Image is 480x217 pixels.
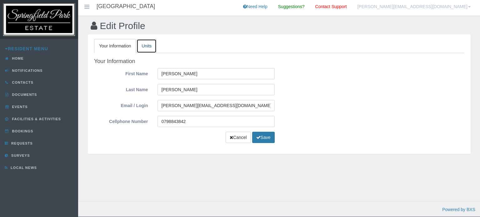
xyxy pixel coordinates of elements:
span: Local News [9,166,37,170]
span: Contacts [11,81,33,84]
input: Enter your Cellphone Number [157,116,275,127]
label: First Name [89,68,153,77]
span: Events [11,105,28,109]
span: Home [11,57,24,60]
h4: Your Information [94,58,275,65]
label: Email / Login [89,100,153,109]
input: Enter your Email [157,100,275,111]
a: Units [137,39,157,53]
label: Cellphone Number [89,116,153,125]
span: Bookings [11,129,33,133]
a: Resident Menu [5,46,48,51]
input: Enter your First Name [157,68,275,79]
span: Documents [11,93,37,96]
span: Surveys [10,154,30,157]
span: Notifications [11,69,43,72]
label: Last Name [89,84,153,93]
h2: Edit Profile [88,21,471,31]
input: Enter your Last Name [157,84,275,95]
span: Requests [10,141,33,145]
button: Save [252,132,275,143]
a: Cancel [226,132,251,143]
a: Powered by BXS [442,207,475,212]
h4: [GEOGRAPHIC_DATA] [97,3,155,10]
a: Your Information [94,39,136,53]
span: Facilities & Activities [11,117,61,121]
